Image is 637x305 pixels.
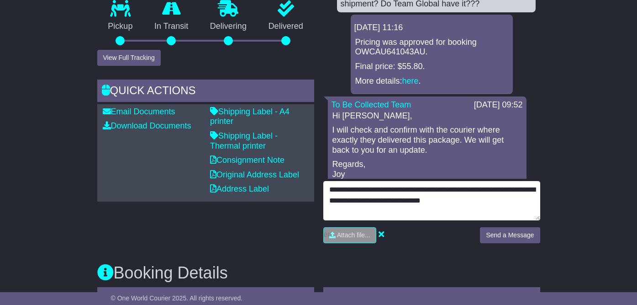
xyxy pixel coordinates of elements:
p: More details: . [355,76,508,86]
span: © One World Courier 2025. All rights reserved. [111,294,243,302]
p: In Transit [143,21,199,32]
a: Address Label [210,184,269,193]
p: Pickup [97,21,144,32]
h3: Booking Details [97,264,540,282]
div: [DATE] 11:16 [354,23,509,33]
a: Email Documents [103,107,175,116]
a: Shipping Label - A4 printer [210,107,290,126]
button: Send a Message [480,227,540,243]
p: Hi [PERSON_NAME], [332,111,522,121]
p: Delivering [199,21,258,32]
p: Final price: $55.80. [355,62,508,72]
a: Original Address Label [210,170,299,179]
div: [DATE] 09:52 [474,100,523,110]
p: I will check and confirm with the courier where exactly they delivered this package. We will get ... [332,125,522,155]
div: Quick Actions [97,80,314,104]
button: View Full Tracking [97,50,161,66]
a: here [402,76,419,86]
a: Consignment Note [210,155,284,165]
a: To Be Collected Team [332,100,411,109]
p: Regards, Joy [332,160,522,179]
a: Shipping Label - Thermal printer [210,131,278,150]
a: Download Documents [103,121,191,130]
p: Pricing was approved for booking OWCAU641043AU. [355,37,508,57]
p: Delivered [258,21,314,32]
